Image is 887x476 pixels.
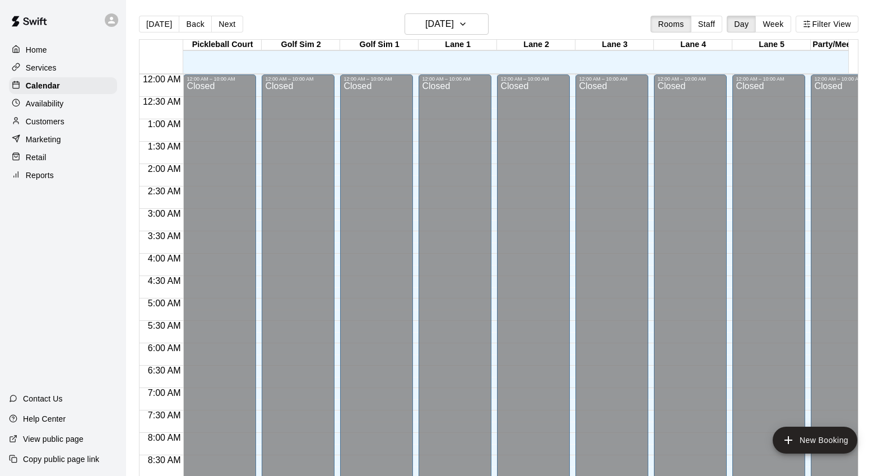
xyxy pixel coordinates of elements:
[139,16,179,32] button: [DATE]
[727,16,756,32] button: Day
[579,76,645,82] div: 12:00 AM – 10:00 AM
[340,40,419,50] div: Golf Sim 1
[145,164,184,174] span: 2:00 AM
[23,454,99,465] p: Copy public page link
[145,231,184,241] span: 3:30 AM
[265,76,331,82] div: 12:00 AM – 10:00 AM
[9,41,117,58] a: Home
[500,76,566,82] div: 12:00 AM – 10:00 AM
[419,40,497,50] div: Lane 1
[23,393,63,404] p: Contact Us
[145,209,184,218] span: 3:00 AM
[145,321,184,330] span: 5:30 AM
[691,16,723,32] button: Staff
[23,433,83,445] p: View public page
[179,16,212,32] button: Back
[651,16,691,32] button: Rooms
[140,74,184,84] span: 12:00 AM
[9,113,117,130] a: Customers
[654,40,732,50] div: Lane 4
[773,427,857,454] button: add
[9,131,117,148] a: Marketing
[796,16,858,32] button: Filter View
[814,76,880,82] div: 12:00 AM – 10:00 AM
[575,40,654,50] div: Lane 3
[145,298,184,308] span: 5:00 AM
[145,142,184,151] span: 1:30 AM
[343,76,410,82] div: 12:00 AM – 10:00 AM
[732,40,811,50] div: Lane 5
[26,80,60,91] p: Calendar
[23,413,66,424] p: Help Center
[26,44,47,55] p: Home
[26,170,54,181] p: Reports
[9,149,117,166] a: Retail
[9,95,117,112] a: Availability
[9,59,117,76] a: Services
[422,76,488,82] div: 12:00 AM – 10:00 AM
[145,455,184,465] span: 8:30 AM
[262,40,340,50] div: Golf Sim 2
[26,134,61,145] p: Marketing
[26,116,64,127] p: Customers
[26,98,64,109] p: Availability
[145,276,184,286] span: 4:30 AM
[425,16,454,32] h6: [DATE]
[145,254,184,263] span: 4:00 AM
[145,343,184,353] span: 6:00 AM
[140,97,184,106] span: 12:30 AM
[145,433,184,442] span: 8:00 AM
[755,16,791,32] button: Week
[9,77,117,94] a: Calendar
[26,62,57,73] p: Services
[145,366,184,375] span: 6:30 AM
[405,13,489,35] button: [DATE]
[145,388,184,398] span: 7:00 AM
[145,186,184,196] span: 2:30 AM
[497,40,575,50] div: Lane 2
[9,167,117,184] a: Reports
[183,40,262,50] div: Pickleball Court
[145,410,184,420] span: 7:30 AM
[211,16,243,32] button: Next
[187,76,253,82] div: 12:00 AM – 10:00 AM
[145,119,184,129] span: 1:00 AM
[26,152,47,163] p: Retail
[736,76,802,82] div: 12:00 AM – 10:00 AM
[657,76,723,82] div: 12:00 AM – 10:00 AM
